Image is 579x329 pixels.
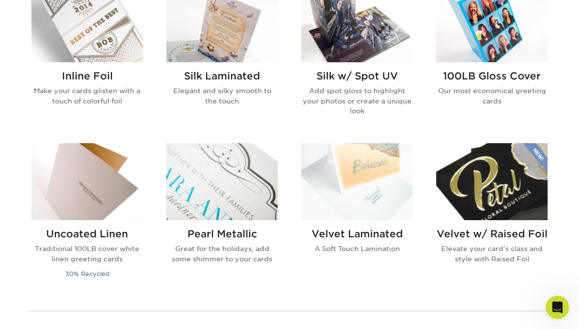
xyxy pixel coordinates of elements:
[436,244,548,264] p: Elevate your card’s class and style with Raised Foil
[31,228,143,240] h2: Uncoated Linen
[166,228,278,240] h2: Pearl Metallic
[436,86,548,106] p: Our most economical greeting cards
[166,70,278,82] h2: Silk Laminated
[436,143,548,220] img: Velvet w/ Raised Foil Greeting Cards
[436,70,548,82] h2: 100LB Gloss Cover
[65,270,109,278] small: 30% Recycled
[301,143,413,291] a: Velvet Laminated Greeting Cards Velvet Laminated A Soft Touch Lamination
[31,143,143,220] img: Uncoated Linen Greeting Cards
[166,244,278,264] p: Great for the holidays, add some shimmer to your cards
[166,86,278,106] p: Elegant and silky smooth to the touch
[166,143,278,220] img: Pearl Metallic Greeting Cards
[31,86,143,106] p: Make your cards glisten with a touch of colorful foil
[301,244,413,253] p: A Soft Touch Lamination
[301,228,413,240] h2: Velvet Laminated
[523,143,548,173] img: New Product
[436,228,548,240] h2: Velvet w/ Raised Foil
[166,143,278,291] a: Pearl Metallic Greeting Cards Pearl Metallic Great for the holidays, add some shimmer to your cards
[31,143,143,291] a: Uncoated Linen Greeting Cards Uncoated Linen Traditional 100LB cover white linen greeting cards 3...
[301,70,413,82] h2: Silk w/ Spot UV
[31,244,143,264] p: Traditional 100LB cover white linen greeting cards
[436,143,548,291] a: Velvet w/ Raised Foil Greeting Cards Velvet w/ Raised Foil Elevate your card’s class and style wi...
[301,86,413,116] p: Add spot gloss to highlight your photos or create a unique look
[546,296,569,319] iframe: Intercom live chat
[301,143,413,220] img: Velvet Laminated Greeting Cards
[31,70,143,82] h2: Inline Foil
